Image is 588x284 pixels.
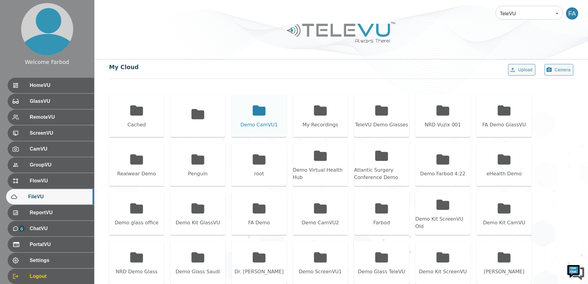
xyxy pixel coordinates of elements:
[28,193,89,200] span: FileVU
[6,189,94,204] div: FileVU
[8,221,94,236] div: 6ChatVU
[483,219,525,226] div: Demo Kit CamVU
[115,219,159,226] div: Demo glass office
[30,241,89,248] span: PortalVU
[176,219,220,226] div: Demo Kit GlassVU
[30,129,89,137] span: ScreenVU
[8,253,94,268] div: Settings
[303,121,338,129] div: My Recordings
[117,170,156,177] div: Realwear Demo
[8,125,94,141] div: ScreenVU
[240,121,278,129] div: Demo CamVU1
[484,268,525,275] div: [PERSON_NAME]
[30,98,89,105] span: GlassVU
[175,268,220,275] div: Demo Glass Saudi
[567,263,585,281] img: Chat Widget
[8,237,94,252] div: PortalVU
[30,225,89,232] span: ChatVU
[109,63,139,72] div: My Cloud
[8,157,94,173] div: GroupVU
[8,141,94,157] div: CamVU
[25,58,69,66] div: Welcome Farbod
[358,268,405,275] div: Demo Glass TeleVU
[373,219,390,226] div: Farbod
[8,110,94,125] div: RemoteVU
[30,209,89,216] span: ReportVU
[8,78,94,93] div: HomeVU
[8,173,94,189] div: FlowVU
[254,170,264,177] div: root
[508,64,535,76] button: Upload
[8,205,94,220] div: ReportVU
[188,170,208,177] div: Penguin
[355,121,408,129] div: TeleVU Demo Glasses
[486,170,522,177] div: eHealth Demo
[19,226,25,232] p: 6
[30,257,89,264] span: Settings
[8,94,94,109] div: GlassVU
[127,121,146,129] div: Cached
[302,219,339,226] div: Demo CamVU2
[30,177,89,185] span: FlowVU
[496,5,563,22] div: TeleVU
[299,268,342,275] div: Demo ScreenVU1
[30,145,89,153] span: CamVU
[8,269,94,284] div: Logout
[30,273,89,280] span: Logout
[30,161,89,169] span: GroupVU
[21,3,73,55] img: profile.png
[235,268,284,275] div: Dr. [PERSON_NAME]
[30,82,89,89] span: HomeVU
[116,268,157,275] div: NRD Demo Glass
[293,166,348,181] div: Demo Virtual Health Hub
[415,215,470,230] div: Demo Kit ScreenVU Old
[354,166,409,181] div: Atlantic Surgery Conference Demo
[30,114,89,121] span: RemoteVU
[545,64,573,76] button: Camera
[482,121,526,129] div: FA Demo GlassVU
[286,20,396,45] img: Logo
[419,268,467,275] div: Demo Kit ScreenVU
[566,7,578,20] div: FA
[248,219,270,226] div: FA Demo
[420,170,466,177] div: Demo Farbod 4:22
[425,121,461,129] div: NRD Vuzix 001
